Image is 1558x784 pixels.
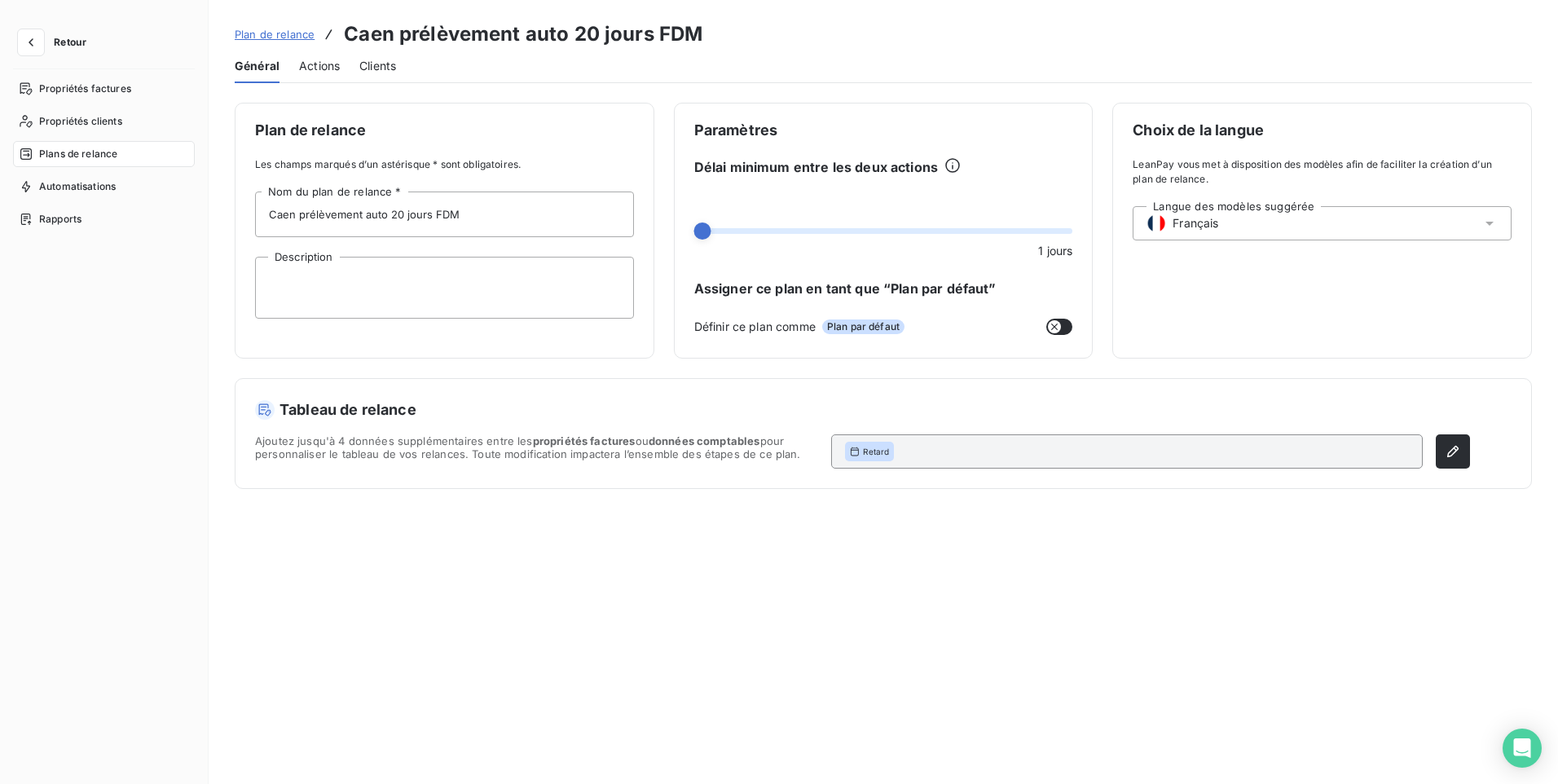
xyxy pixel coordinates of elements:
[822,319,904,334] span: Plan par défaut
[299,58,340,74] span: Actions
[1133,123,1512,138] span: Choix de la langue
[39,212,81,227] span: Rapports
[39,81,131,96] span: Propriétés factures
[1173,215,1218,231] span: Français
[255,399,1470,421] h5: Tableau de relance
[694,279,1073,298] span: Assigner ce plan en tant que “Plan par défaut”
[1503,729,1542,768] div: Open Intercom Messenger
[255,157,634,172] span: Les champs marqués d’un astérisque * sont obligatoires.
[694,157,938,177] span: Délai minimum entre les deux actions
[359,58,396,74] span: Clients
[13,76,195,102] a: Propriétés factures
[694,318,816,335] span: Définir ce plan comme
[235,58,279,74] span: Général
[13,174,195,200] a: Automatisations
[694,123,1073,138] span: Paramètres
[13,141,195,167] a: Plans de relance
[1038,242,1072,259] span: 1 jours
[235,28,315,41] span: Plan de relance
[344,20,702,49] h3: Caen prélèvement auto 20 jours FDM
[39,147,117,161] span: Plans de relance
[533,434,636,447] span: propriétés factures
[255,192,634,237] input: placeholder
[255,123,634,138] span: Plan de relance
[649,434,760,447] span: données comptables
[235,26,315,42] a: Plan de relance
[13,206,195,232] a: Rapports
[863,446,889,457] span: Retard
[1133,157,1512,187] span: LeanPay vous met à disposition des modèles afin de faciliter la création d’un plan de relance.
[13,29,99,55] button: Retour
[39,114,122,129] span: Propriétés clients
[54,37,86,47] span: Retour
[13,108,195,134] a: Propriétés clients
[255,434,818,469] span: Ajoutez jusqu'à 4 données supplémentaires entre les ou pour personnaliser le tableau de vos relan...
[39,179,116,194] span: Automatisations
